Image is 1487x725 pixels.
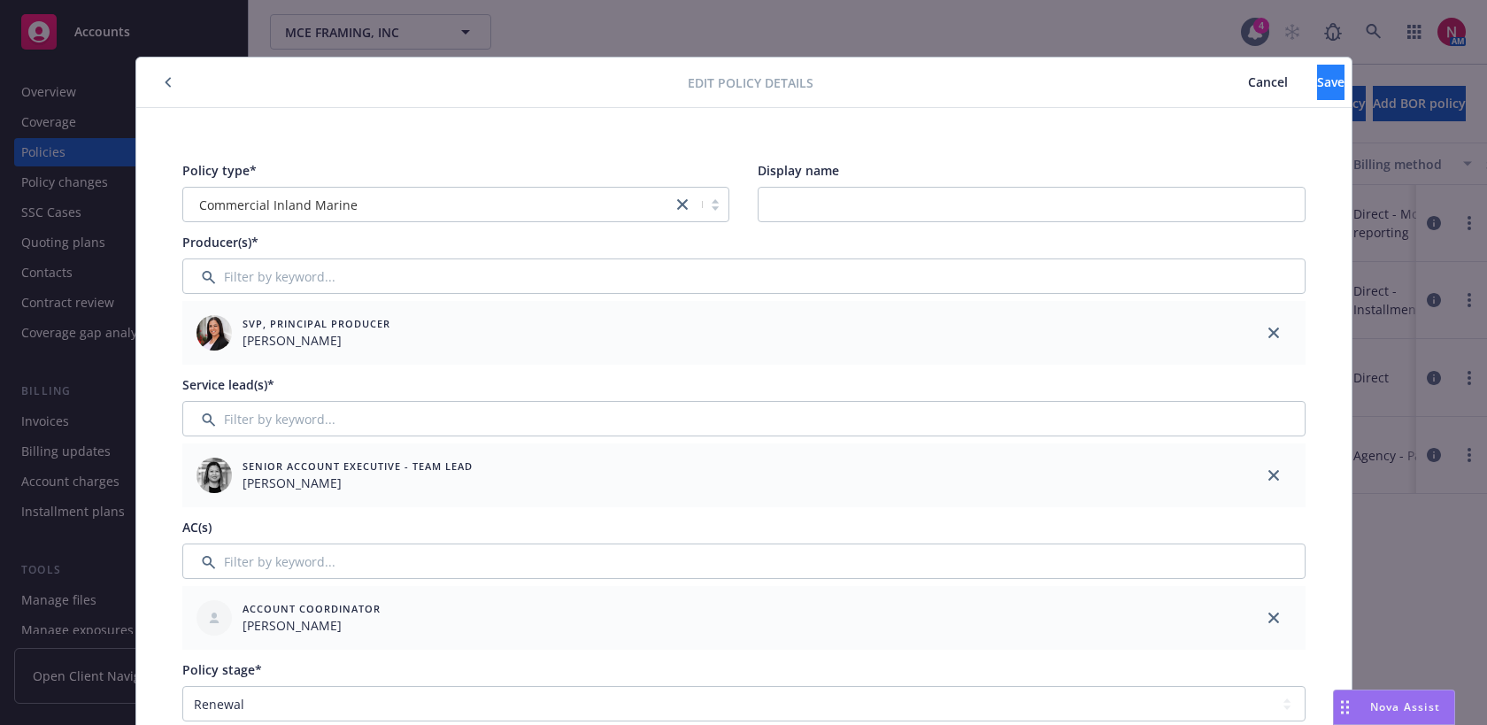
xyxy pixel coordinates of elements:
span: Producer(s)* [182,234,258,251]
span: Edit policy details [688,73,813,92]
button: Cancel [1219,65,1317,100]
span: Policy type* [182,162,257,179]
span: Nova Assist [1370,699,1440,714]
span: AC(s) [182,519,212,536]
img: employee photo [196,315,232,351]
input: Filter by keyword... [182,401,1306,436]
span: [PERSON_NAME] [243,331,390,350]
input: Filter by keyword... [182,544,1306,579]
button: Nova Assist [1333,690,1455,725]
img: employee photo [196,458,232,493]
span: Cancel [1248,73,1288,90]
span: Senior Account Executive - Team Lead [243,459,473,474]
a: close [1263,607,1284,629]
span: SVP, Principal Producer [243,316,390,331]
a: close [672,194,693,215]
span: Save [1317,73,1344,90]
span: Account Coordinator [243,601,381,616]
span: Commercial Inland Marine [192,196,664,214]
span: Policy stage* [182,661,262,678]
input: Filter by keyword... [182,258,1306,294]
button: Save [1317,65,1344,100]
span: Commercial Inland Marine [199,196,358,214]
span: Service lead(s)* [182,376,274,393]
a: close [1263,322,1284,343]
a: close [1263,465,1284,486]
span: [PERSON_NAME] [243,616,381,635]
span: [PERSON_NAME] [243,474,473,492]
div: Drag to move [1334,690,1356,724]
span: Display name [758,162,839,179]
